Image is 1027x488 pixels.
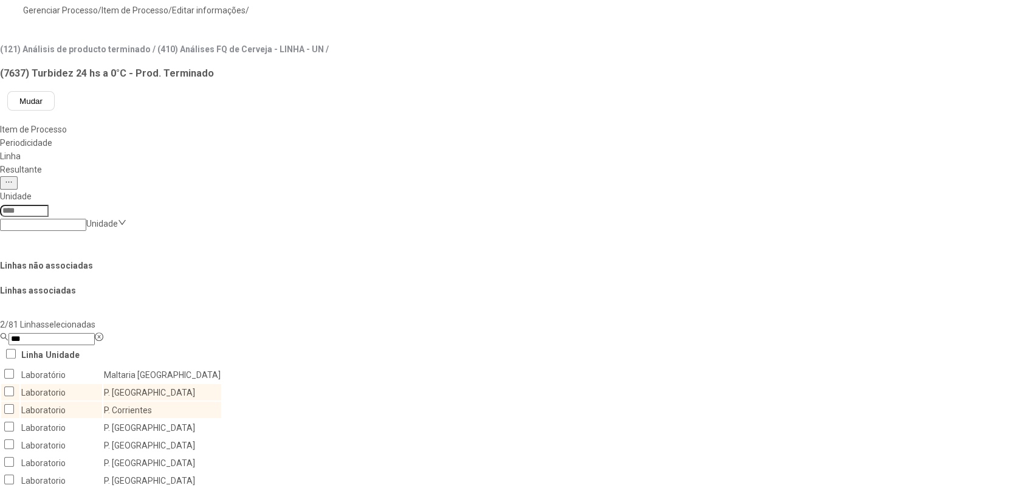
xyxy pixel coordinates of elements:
[23,5,98,15] a: Gerenciar Processo
[246,5,249,15] nz-breadcrumb-separator: /
[168,5,172,15] nz-breadcrumb-separator: /
[172,5,246,15] a: Editar informações
[103,384,221,400] td: P. [GEOGRAPHIC_DATA]
[103,437,221,453] td: P. [GEOGRAPHIC_DATA]
[21,384,102,400] td: Laboratorio
[19,97,43,106] span: Mudar
[103,455,221,471] td: P. [GEOGRAPHIC_DATA]
[86,219,118,229] nz-select-placeholder: Unidade
[21,455,102,471] td: Laboratorio
[101,5,168,15] a: Item de Processo
[21,346,44,363] th: Linha
[7,91,55,111] button: Mudar
[103,366,221,383] td: Maltaria [GEOGRAPHIC_DATA]
[21,419,102,436] td: Laboratorio
[21,402,102,418] td: Laboratorio
[45,346,80,363] th: Unidade
[21,437,102,453] td: Laboratorio
[103,402,221,418] td: P. Corrientes
[45,320,95,329] span: selecionadas
[21,366,102,383] td: Laboratório
[103,419,221,436] td: P. [GEOGRAPHIC_DATA]
[98,5,101,15] nz-breadcrumb-separator: /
